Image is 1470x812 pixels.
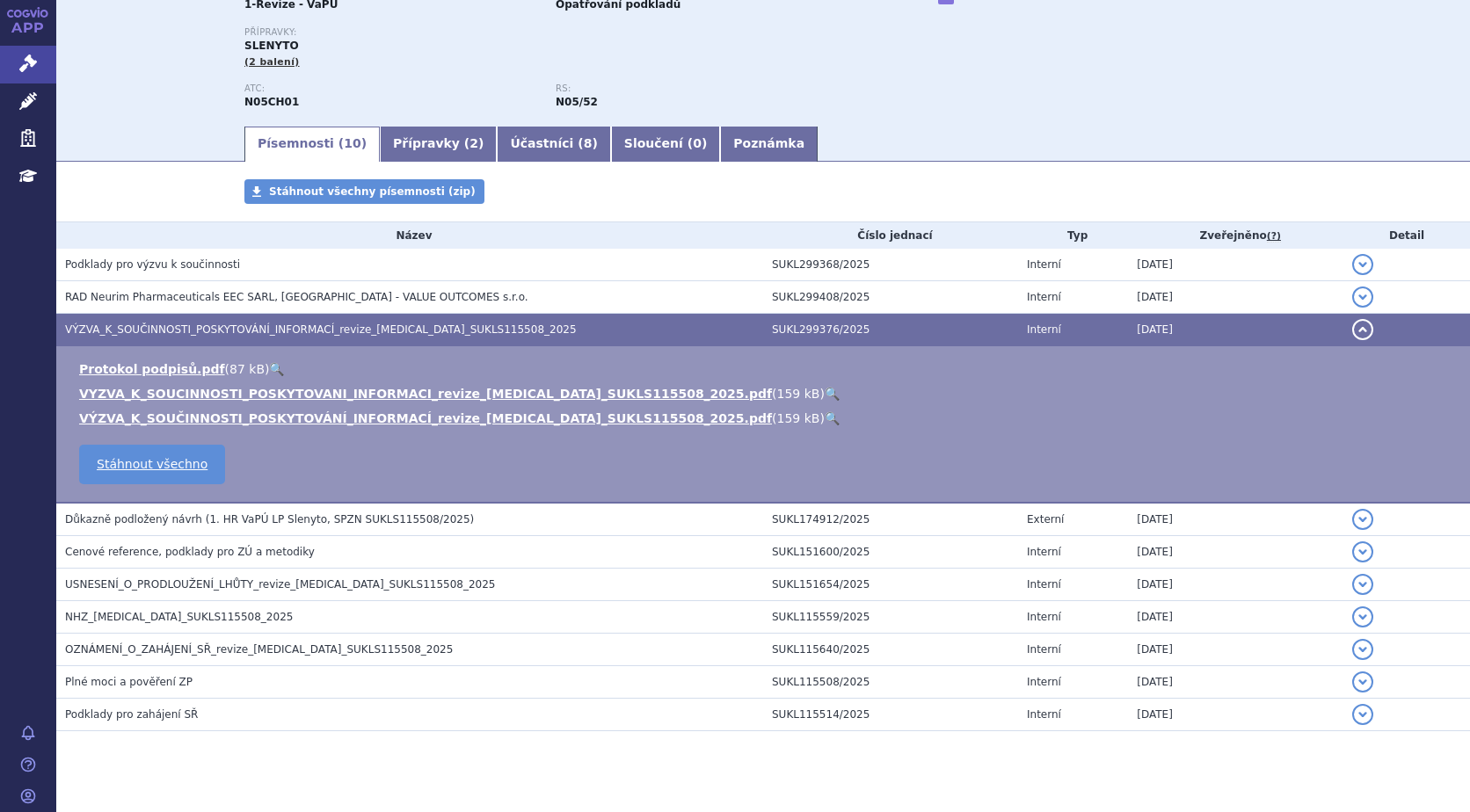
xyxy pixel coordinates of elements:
[244,27,867,38] p: Přípravky:
[65,258,240,271] span: Podklady pro výzvu k součinnosti
[79,360,1452,378] li: ( )
[1027,643,1061,656] span: Interní
[1128,281,1343,314] td: [DATE]
[1343,222,1470,249] th: Detail
[763,601,1018,634] td: SUKL115559/2025
[1027,291,1061,303] span: Interní
[469,136,478,150] span: 2
[1128,503,1343,536] td: [DATE]
[1352,509,1373,530] button: detail
[1352,254,1373,275] button: detail
[244,40,299,52] span: SLENYTO
[763,249,1018,281] td: SUKL299368/2025
[1352,639,1373,660] button: detail
[65,578,495,591] span: USNESENÍ_O_PRODLOUŽENÍ_LHŮTY_revize_melatonin_SUKLS115508_2025
[229,362,265,376] span: 87 kB
[1352,704,1373,725] button: detail
[79,385,1452,402] li: ( )
[1128,666,1343,699] td: [DATE]
[1027,708,1061,721] span: Interní
[380,127,497,162] a: Přípravky (2)
[763,666,1018,699] td: SUKL115508/2025
[763,634,1018,666] td: SUKL115640/2025
[1027,546,1061,558] span: Interní
[65,676,193,688] span: Plné moci a pověření ZP
[497,127,610,162] a: Účastníci (8)
[269,362,284,376] a: 🔍
[556,96,598,108] strong: melatonin
[1352,286,1373,308] button: detail
[1128,222,1343,249] th: Zveřejněno
[79,387,772,401] a: VYZVA_K_SOUCINNOSTI_POSKYTOVANI_INFORMACI_revize_[MEDICAL_DATA]_SUKLS115508_2025.pdf
[584,136,593,150] span: 8
[556,83,849,94] p: RS:
[79,411,772,425] a: VÝZVA_K_SOUČINNOSTI_POSKYTOVÁNÍ_INFORMACÍ_revize_[MEDICAL_DATA]_SUKLS115508_2025.pdf
[1128,634,1343,666] td: [DATE]
[1027,258,1061,271] span: Interní
[1128,699,1343,731] td: [DATE]
[1128,314,1343,346] td: [DATE]
[1128,601,1343,634] td: [DATE]
[65,708,198,721] span: Podklady pro zahájení SŘ
[1352,606,1373,627] button: detail
[65,513,474,526] span: Důkazně podložený návrh (1. HR VaPÚ LP Slenyto, SPZN SUKLS115508/2025)
[763,314,1018,346] td: SUKL299376/2025
[1352,574,1373,595] button: detail
[56,222,763,249] th: Název
[825,387,840,401] a: 🔍
[763,281,1018,314] td: SUKL299408/2025
[1027,676,1061,688] span: Interní
[65,323,577,336] span: VÝZVA_K_SOUČINNOSTI_POSKYTOVÁNÍ_INFORMACÍ_revize_melatonin_SUKLS115508_2025
[1027,611,1061,623] span: Interní
[1352,671,1373,692] button: detail
[79,410,1452,427] li: ( )
[65,643,453,656] span: OZNÁMENÍ_O_ZAHÁJENÍ_SŘ_revize_melatonin_SUKLS115508_2025
[720,127,818,162] a: Poznámka
[1027,323,1061,336] span: Interní
[1128,249,1343,281] td: [DATE]
[244,127,380,162] a: Písemnosti (10)
[79,362,225,376] a: Protokol podpisů.pdf
[244,83,538,94] p: ATC:
[65,291,528,303] span: RAD Neurim Pharmaceuticals EEC SARL, Paris - VALUE OUTCOMES s.r.o.
[777,411,820,425] span: 159 kB
[1027,513,1064,526] span: Externí
[763,222,1018,249] th: Číslo jednací
[1128,569,1343,601] td: [DATE]
[1267,230,1281,243] abbr: (?)
[825,411,840,425] a: 🔍
[1352,319,1373,340] button: detail
[1128,536,1343,569] td: [DATE]
[1352,541,1373,562] button: detail
[244,56,300,68] span: (2 balení)
[269,185,476,198] span: Stáhnout všechny písemnosti (zip)
[1018,222,1128,249] th: Typ
[244,96,299,108] strong: MELATONIN
[344,136,360,150] span: 10
[777,387,820,401] span: 159 kB
[763,569,1018,601] td: SUKL151654/2025
[693,136,702,150] span: 0
[244,179,484,204] a: Stáhnout všechny písemnosti (zip)
[763,699,1018,731] td: SUKL115514/2025
[65,546,315,558] span: Cenové reference, podklady pro ZÚ a metodiky
[763,503,1018,536] td: SUKL174912/2025
[763,536,1018,569] td: SUKL151600/2025
[611,127,720,162] a: Sloučení (0)
[79,445,225,484] a: Stáhnout všechno
[65,611,293,623] span: NHZ_melatonin_SUKLS115508_2025
[1027,578,1061,591] span: Interní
